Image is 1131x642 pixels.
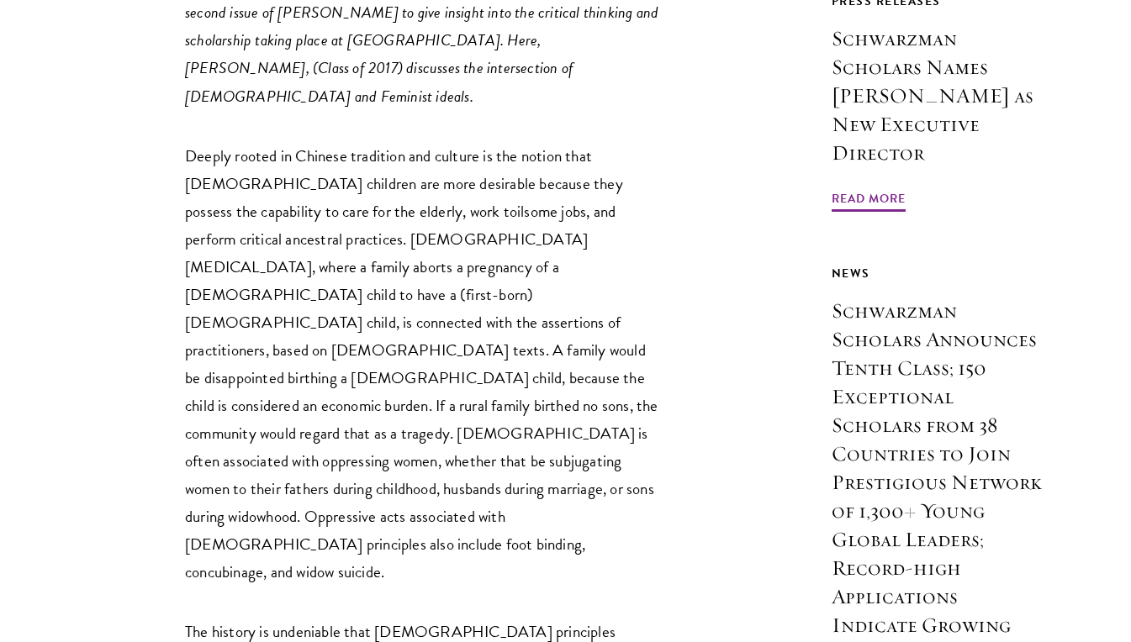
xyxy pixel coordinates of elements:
[832,188,906,214] span: Read More
[832,263,1047,284] div: News
[832,24,1047,167] h3: Schwarzman Scholars Names [PERSON_NAME] as New Executive Director
[185,142,664,587] p: Deeply rooted in Chinese tradition and culture is the notion that [DEMOGRAPHIC_DATA] children are...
